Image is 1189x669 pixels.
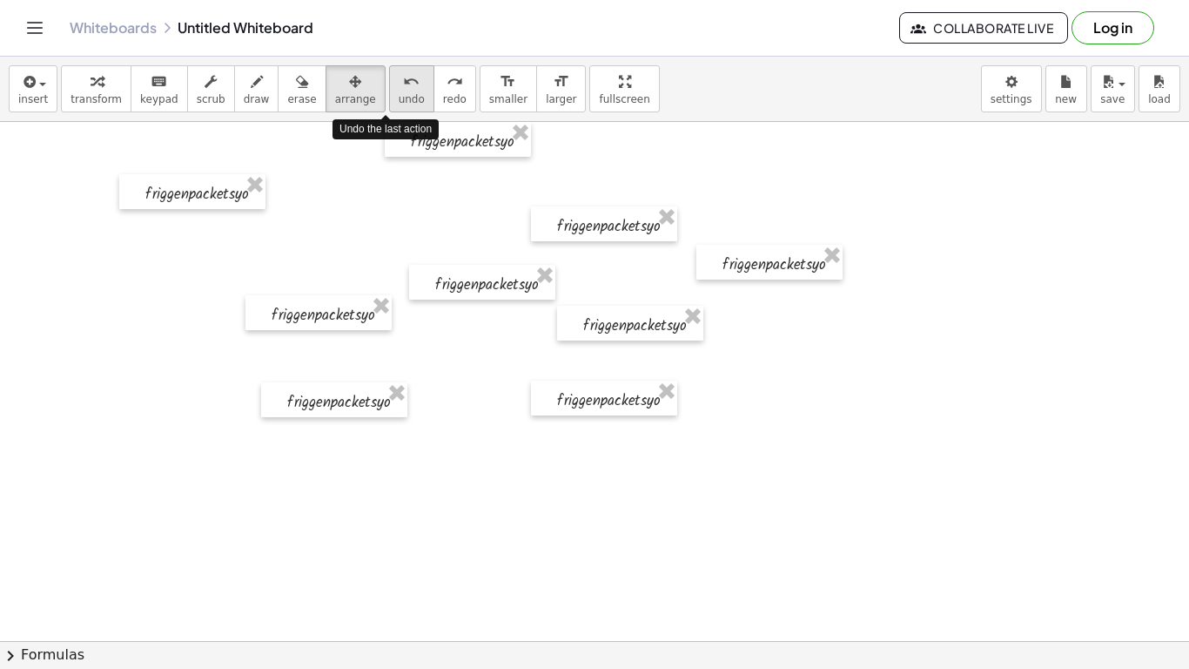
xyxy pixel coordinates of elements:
span: undo [399,93,425,105]
button: Collaborate Live [899,12,1068,44]
span: arrange [335,93,376,105]
button: transform [61,65,131,112]
span: insert [18,93,48,105]
button: format_sizesmaller [480,65,537,112]
button: format_sizelarger [536,65,586,112]
div: Undo the last action [333,119,439,139]
button: Log in [1071,11,1154,44]
span: new [1055,93,1077,105]
span: transform [71,93,122,105]
i: format_size [553,71,569,92]
button: settings [981,65,1042,112]
button: draw [234,65,279,112]
span: smaller [489,93,527,105]
i: format_size [500,71,516,92]
button: keyboardkeypad [131,65,188,112]
span: fullscreen [599,93,649,105]
button: load [1139,65,1180,112]
button: Toggle navigation [21,14,49,42]
span: Collaborate Live [914,20,1053,36]
i: redo [447,71,463,92]
button: fullscreen [589,65,659,112]
button: new [1045,65,1087,112]
span: settings [991,93,1032,105]
i: undo [403,71,420,92]
button: save [1091,65,1135,112]
span: keypad [140,93,178,105]
a: Whiteboards [70,19,157,37]
span: save [1100,93,1125,105]
i: keyboard [151,71,167,92]
span: erase [287,93,316,105]
button: insert [9,65,57,112]
span: draw [244,93,270,105]
button: undoundo [389,65,434,112]
button: redoredo [433,65,476,112]
button: arrange [326,65,386,112]
span: load [1148,93,1171,105]
span: larger [546,93,576,105]
span: redo [443,93,467,105]
button: scrub [187,65,235,112]
button: erase [278,65,326,112]
span: scrub [197,93,225,105]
